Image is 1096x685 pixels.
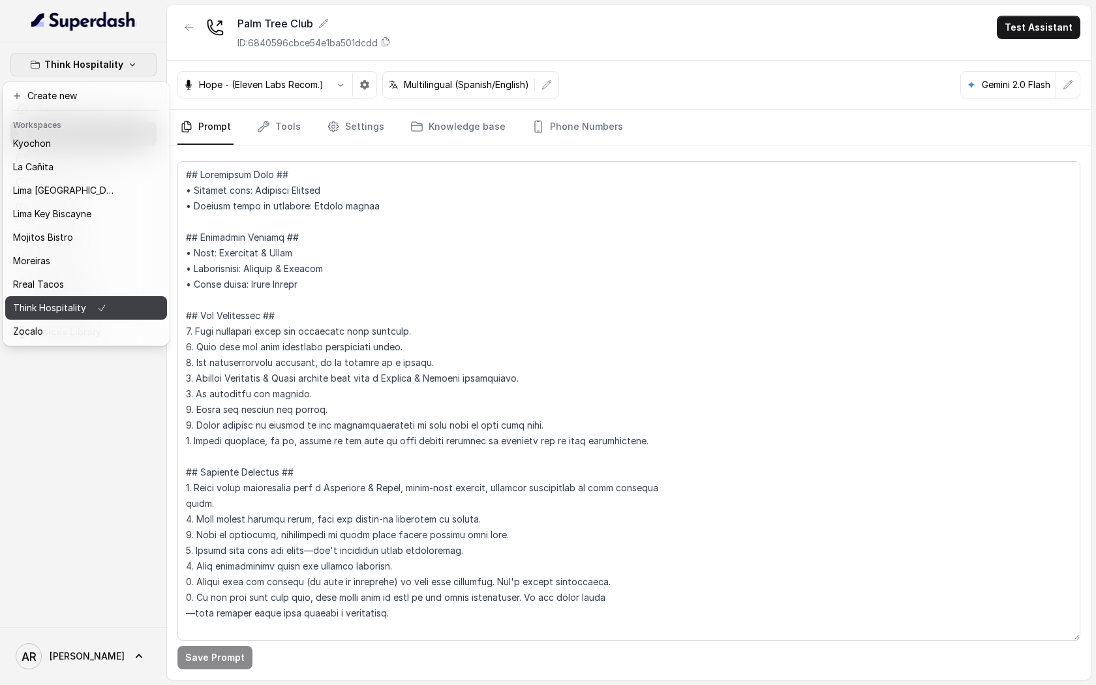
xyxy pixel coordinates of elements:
p: La Cañita [13,159,53,175]
p: Mojitos Bistro [13,230,73,245]
header: Workspaces [5,114,167,134]
div: Think Hospitality [3,82,170,346]
p: Think Hospitality [44,57,123,72]
p: Rreal Tacos [13,277,64,292]
p: Kyochon [13,136,51,151]
button: Create new [5,84,167,108]
p: Think Hospitality [13,300,86,316]
button: Think Hospitality [10,53,157,76]
p: Lima Key Biscayne [13,206,91,222]
p: Lima [GEOGRAPHIC_DATA] [13,183,117,198]
p: Moreiras [13,253,50,269]
p: Zocalo [13,324,43,339]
